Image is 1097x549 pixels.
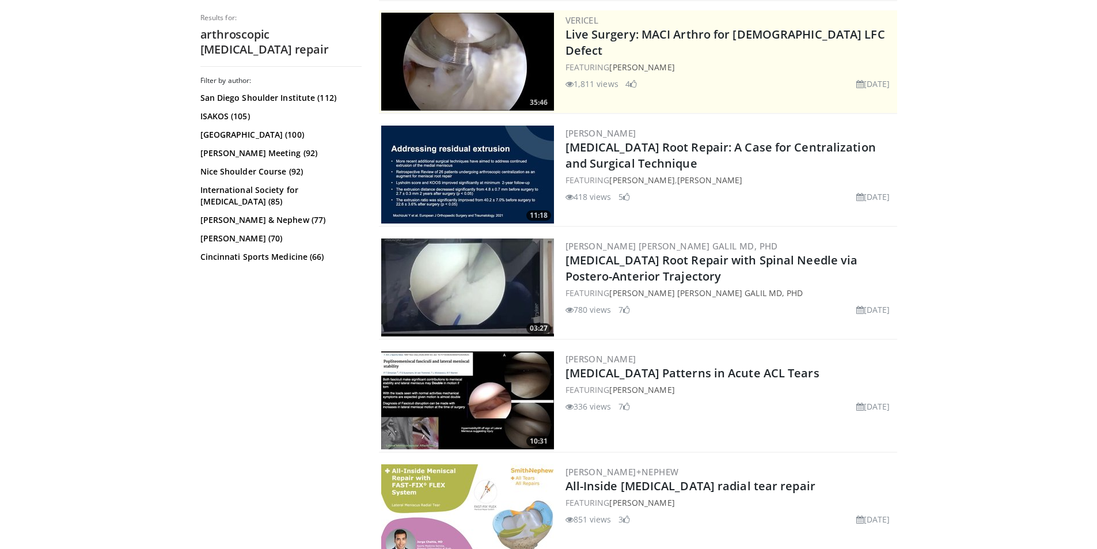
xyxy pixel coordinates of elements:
[677,175,742,185] a: [PERSON_NAME]
[526,210,551,221] span: 11:18
[856,513,890,525] li: [DATE]
[565,287,895,299] div: FEATURING
[625,78,637,90] li: 4
[609,62,674,73] a: [PERSON_NAME]
[381,351,554,449] a: 10:31
[618,513,630,525] li: 3
[200,27,362,57] h2: arthroscopic [MEDICAL_DATA] repair
[381,238,554,336] a: 03:27
[856,400,890,412] li: [DATE]
[609,384,674,395] a: [PERSON_NAME]
[565,353,636,365] a: [PERSON_NAME]
[856,304,890,316] li: [DATE]
[565,14,599,26] a: Vericel
[526,436,551,446] span: 10:31
[565,191,612,203] li: 418 views
[200,13,362,22] p: Results for:
[618,191,630,203] li: 5
[565,478,815,494] a: All-Inside [MEDICAL_DATA] radial tear repair
[856,191,890,203] li: [DATE]
[565,127,636,139] a: [PERSON_NAME]
[856,78,890,90] li: [DATE]
[200,251,359,263] a: Cincinnati Sports Medicine (66)
[200,214,359,226] a: [PERSON_NAME] & Nephew (77)
[609,497,674,508] a: [PERSON_NAME]
[618,304,630,316] li: 7
[565,26,885,58] a: Live Surgery: MACI Arthro for [DEMOGRAPHIC_DATA] LFC Defect
[565,61,895,73] div: FEATURING
[565,240,778,252] a: [PERSON_NAME] [PERSON_NAME] Galil MD, PhD
[565,365,819,381] a: [MEDICAL_DATA] Patterns in Acute ACL Tears
[609,287,803,298] a: [PERSON_NAME] [PERSON_NAME] Galil MD, PhD
[609,175,674,185] a: [PERSON_NAME]
[200,111,359,122] a: ISAKOS (105)
[565,497,895,509] div: FEATURING
[565,466,679,478] a: [PERSON_NAME]+Nephew
[565,252,858,284] a: [MEDICAL_DATA] Root Repair with Spinal Needle via Postero-Anterior Trajectory
[200,92,359,104] a: San Diego Shoulder Institute (112)
[200,184,359,207] a: International Society for [MEDICAL_DATA] (85)
[526,323,551,334] span: 03:27
[200,147,359,159] a: [PERSON_NAME] Meeting (92)
[200,233,359,244] a: [PERSON_NAME] (70)
[565,174,895,186] div: FEATURING ,
[381,126,554,224] img: 75896893-6ea0-4895-8879-88c2e089762d.300x170_q85_crop-smart_upscale.jpg
[565,304,612,316] li: 780 views
[565,139,876,171] a: [MEDICAL_DATA] Root Repair: A Case for Centralization and Surgical Technique
[565,400,612,412] li: 336 views
[381,126,554,224] a: 11:18
[381,351,554,449] img: 668c1cee-1ff6-46bb-913b-50f69012f802.300x170_q85_crop-smart_upscale.jpg
[200,166,359,177] a: Nice Shoulder Course (92)
[200,129,359,141] a: [GEOGRAPHIC_DATA] (100)
[526,97,551,108] span: 35:46
[200,76,362,85] h3: Filter by author:
[381,13,554,111] img: eb023345-1e2d-4374-a840-ddbc99f8c97c.300x170_q85_crop-smart_upscale.jpg
[565,513,612,525] li: 851 views
[381,13,554,111] a: 35:46
[618,400,630,412] li: 7
[565,384,895,396] div: FEATURING
[381,238,554,336] img: a362fb8a-f59e-4437-a272-4bf476c7affd.300x170_q85_crop-smart_upscale.jpg
[565,78,618,90] li: 1,811 views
